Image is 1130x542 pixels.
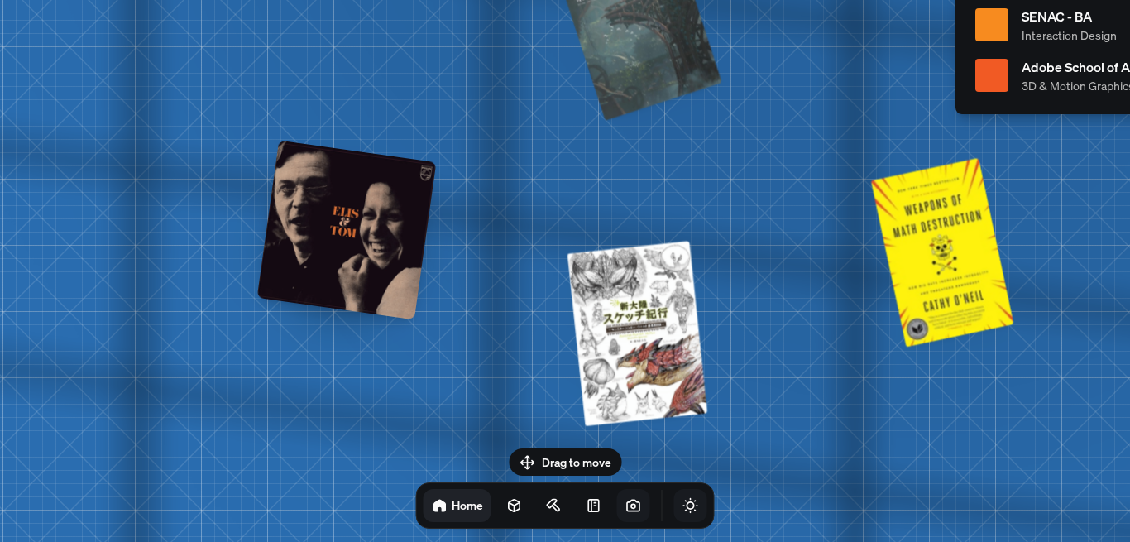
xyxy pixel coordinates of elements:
span: Interaction Design [1022,26,1117,44]
button: Toggle Theme [674,489,707,522]
a: Home [424,489,491,522]
span: SENAC - BA [1022,7,1117,26]
h1: Home [452,497,483,513]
